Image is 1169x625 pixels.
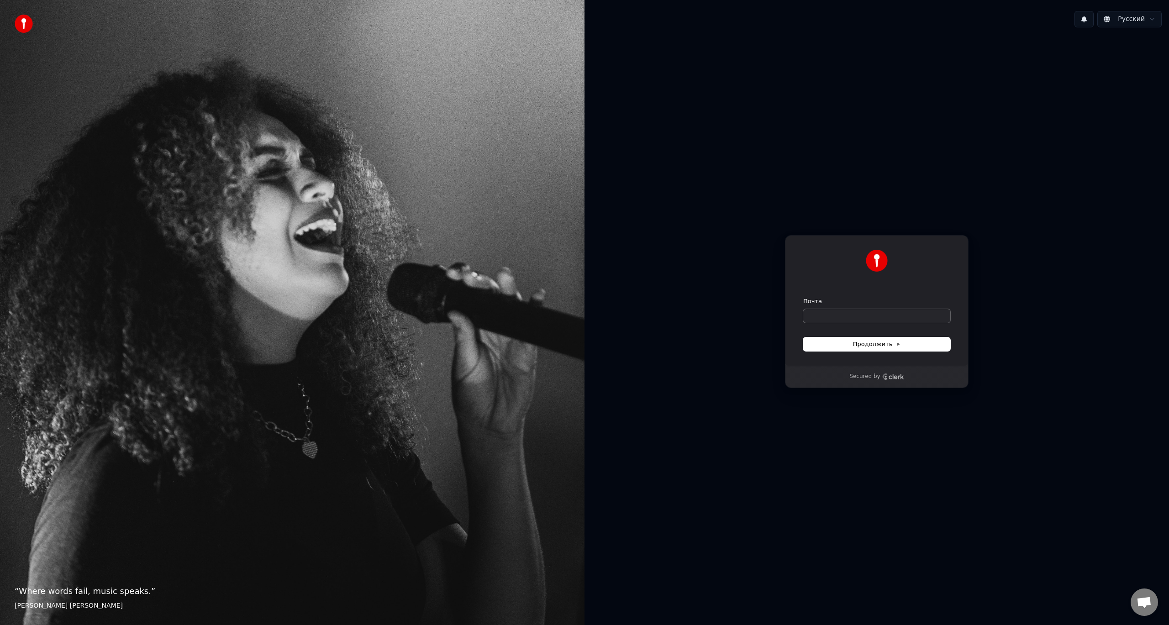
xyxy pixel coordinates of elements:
p: “ Where words fail, music speaks. ” [15,585,570,598]
button: Продолжить [803,337,950,351]
label: Почта [803,297,822,305]
span: Продолжить [853,340,901,348]
footer: [PERSON_NAME] [PERSON_NAME] [15,601,570,610]
p: Secured by [849,373,880,380]
img: youka [15,15,33,33]
div: Открытый чат [1131,588,1158,616]
img: Youka [866,250,888,272]
a: Clerk logo [882,373,904,380]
